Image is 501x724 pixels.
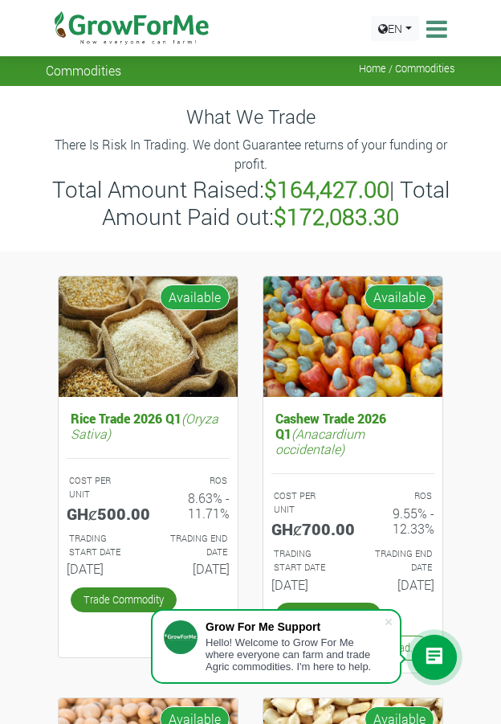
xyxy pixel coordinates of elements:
a: Cashew Trade 2026 Q1(Anacardium occidentale) COST PER UNIT GHȼ700.00 ROS 9.55% - 12.33% TRADING S... [271,407,434,599]
span: COST PER UNIT [274,489,316,515]
span: GHȼ700.00 [271,518,355,539]
span: EN [388,21,402,36]
span: [DATE] [397,576,434,593]
span: Hello! Welcome to Grow For Me where everyone can farm and trade Agric commodities. I'm here to help. [206,636,371,673]
a: Trade Commodity [275,603,381,628]
span: Cashew Trade 2026 Q1 [275,410,386,442]
span: Available [373,288,426,305]
span: Home / Commodities [359,62,455,75]
span: $164,427.00 [264,174,389,204]
span: Trade Commodity [83,593,164,606]
span: Grow For Me Support [206,620,320,633]
a: Read... [374,636,430,661]
span: (Oryza Sativa) [71,410,218,442]
span: | Total Amount Paid out: [102,174,450,231]
img: growforme image [263,276,442,397]
span: COST PER UNIT [69,474,111,500]
span: 8.63% - 11.71% [188,489,230,522]
p: Estimated Trading End Date [368,547,433,575]
span: [DATE] [193,560,230,577]
span: ROS [210,474,227,486]
span: Commodities [46,62,121,79]
span: TRADING START DATE [69,532,120,558]
a: EN [371,16,419,41]
a: Trade Commodity [71,587,177,612]
span: ROS [414,489,432,501]
span: TRADING START DATE [274,547,325,573]
p: Estimated Trading Start Date [274,547,339,575]
span: Read... [387,641,417,654]
p: Estimated Trading Start Date [69,532,134,559]
img: growforme image [59,276,238,397]
span: Total Amount Raised: [52,174,264,204]
span: (Anacardium occidentale) [275,425,365,457]
span: [DATE] [67,560,104,577]
span: $172,083.30 [274,202,399,231]
span: GHȼ500.00 [67,503,150,524]
span: Trade Commodity [288,608,369,621]
span: TRADING END DATE [170,532,227,558]
span: Rice Trade 2026 Q1 [71,410,181,427]
span: Available [169,288,221,305]
a: Rice Trade 2026 Q1(Oryza Sativa) COST PER UNIT GHȼ500.00 ROS 8.63% - 11.71% TRADING START DATE [D... [67,407,230,583]
span: What We Trade [186,104,316,129]
span: TRADING END DATE [375,547,432,573]
span: [DATE] [271,576,308,593]
span: 9.55% - 12.33% [393,505,434,537]
p: Estimated Trading End Date [163,532,228,559]
span: There Is Risk In Trading. We dont Guarantee returns of your funding or profit. [55,136,447,172]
